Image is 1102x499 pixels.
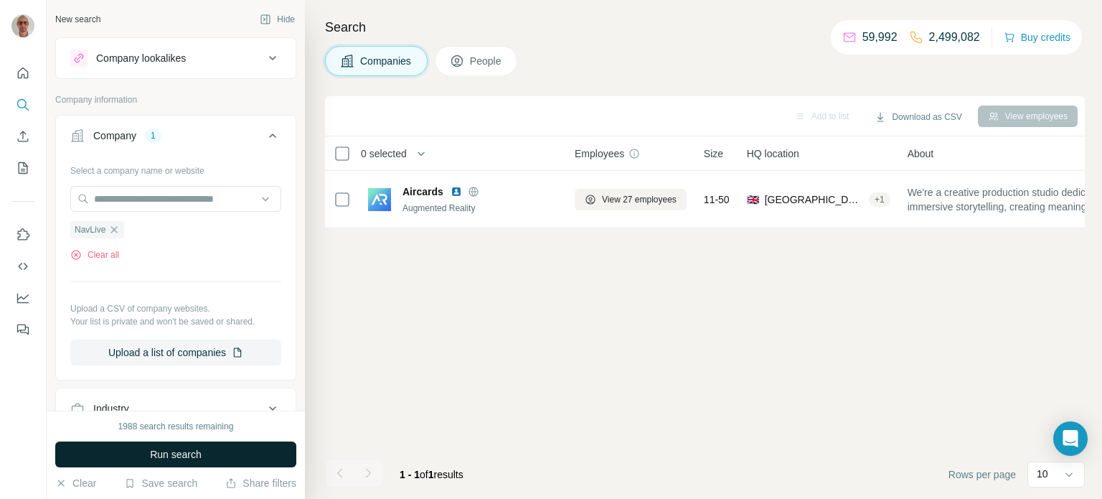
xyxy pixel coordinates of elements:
button: Hide [250,9,305,30]
button: Run search [55,442,296,467]
div: Select a company name or website [70,159,281,177]
p: Your list is private and won't be saved or shared. [70,315,281,328]
img: LinkedIn logo [451,186,462,197]
span: HQ location [747,146,799,161]
img: Logo of Aircards [368,188,391,211]
button: Feedback [11,317,34,342]
button: Industry [56,391,296,426]
span: of [420,469,428,480]
span: Size [704,146,723,161]
span: 🇬🇧 [747,192,759,207]
span: results [400,469,463,480]
span: Aircards [402,185,443,199]
button: Buy credits [1004,27,1070,47]
span: NavLive [75,223,105,236]
span: [GEOGRAPHIC_DATA] [765,192,863,207]
span: Employees [575,146,624,161]
span: About [908,146,934,161]
button: My lists [11,155,34,181]
p: 2,499,082 [929,29,980,46]
button: Search [11,92,34,118]
div: 1 [145,129,161,142]
span: 1 - 1 [400,469,420,480]
div: Industry [93,401,129,416]
button: Quick start [11,60,34,86]
span: 11-50 [704,192,730,207]
span: Rows per page [948,467,1016,482]
span: Companies [360,54,413,68]
p: 59,992 [862,29,898,46]
div: Company [93,129,136,143]
div: 1988 search results remaining [118,420,234,433]
img: Avatar [11,14,34,37]
button: Clear [55,476,96,490]
button: Share filters [225,476,296,490]
button: Download as CSV [865,106,971,128]
button: Company lookalikes [56,41,296,75]
button: Save search [124,476,197,490]
button: Company1 [56,118,296,159]
p: Upload a CSV of company websites. [70,302,281,315]
h4: Search [325,17,1085,37]
button: Clear all [70,248,119,261]
div: New search [55,13,100,26]
button: Use Surfe API [11,253,34,279]
span: View 27 employees [602,193,677,206]
span: 1 [428,469,434,480]
button: Use Surfe on LinkedIn [11,222,34,248]
button: Dashboard [11,285,34,311]
span: Run search [150,447,202,462]
button: View 27 employees [575,189,687,210]
p: 10 [1037,467,1048,481]
div: + 1 [869,193,890,206]
span: 0 selected [361,146,407,161]
div: Company lookalikes [96,51,186,65]
button: Upload a list of companies [70,340,281,365]
span: People [470,54,503,68]
button: Enrich CSV [11,123,34,149]
p: Company information [55,93,296,106]
div: Augmented Reality [402,202,557,215]
div: Open Intercom Messenger [1053,421,1088,456]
